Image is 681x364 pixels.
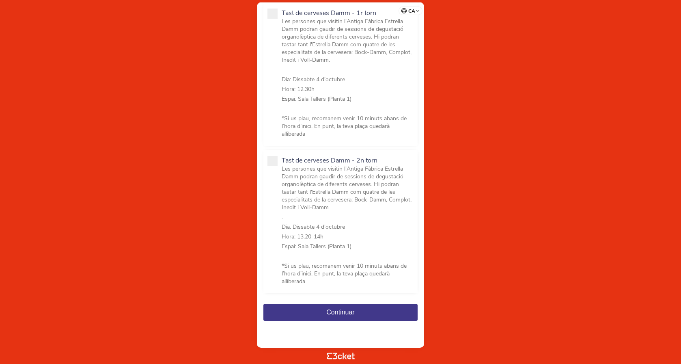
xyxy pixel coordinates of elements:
[282,17,414,64] p: Les persones que visitin l'Antiga Fàbrica Estrella Damm podran gaudir de sessions de degustació o...
[282,243,414,250] p: Espai: Sala Tallers (Planta 1)
[282,76,414,83] p: Dia: Dissabte 4 d'octubre
[282,213,414,221] p: .
[282,85,414,93] p: Hora: 12.30h
[282,233,414,240] p: Hora: 13.20-14h
[282,115,414,138] p: *Si us plau, recomanem venir 10 minuts abans de l’hora d’inici. En punt, la teva plaça quedarà al...
[282,9,414,17] p: Tast de cerveses Damm - 1r torn
[282,165,414,211] p: Les persones que visitin l'Antiga Fàbrica Estrella Damm podran gaudir de sessions de degustació o...
[282,223,414,231] p: Dia: Dissabte 4 d'octubre
[282,95,414,103] p: Espai: Sala Tallers (Planta 1)
[282,156,414,165] p: Tast de cerveses Damm - 2n torn
[282,262,414,285] p: *Si us plau, recomanem venir 10 minuts abans de l’hora d’inici. En punt, la teva plaça quedarà al...
[263,304,418,321] button: Continuar
[326,309,354,316] span: Continuar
